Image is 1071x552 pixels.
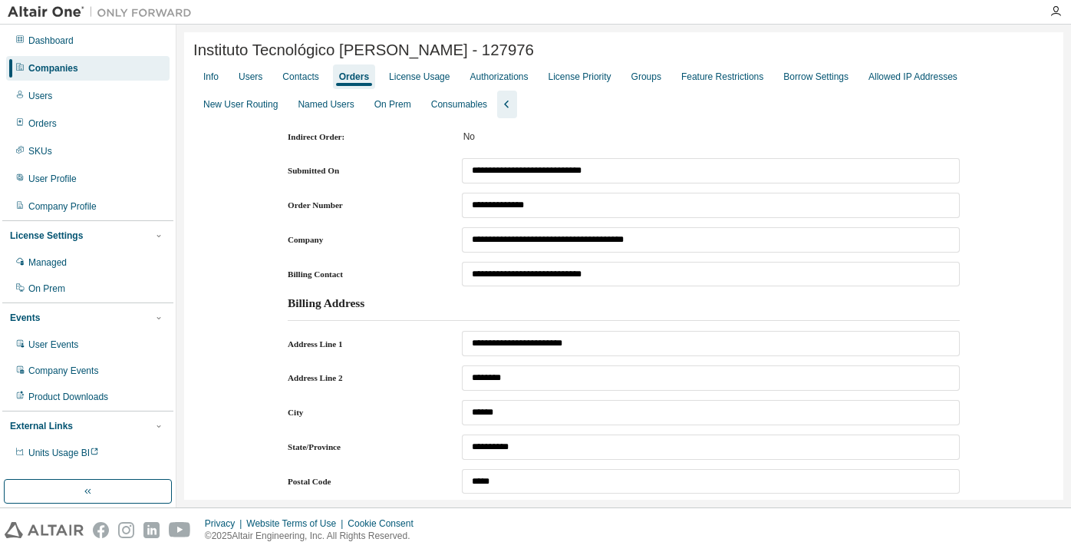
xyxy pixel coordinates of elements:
[205,530,423,543] p: © 2025 Altair Engineering, Inc. All Rights Reserved.
[10,312,40,324] div: Events
[288,233,437,246] label: Company
[203,98,278,111] div: New User Routing
[203,71,219,83] div: Info
[389,71,450,83] div: License Usage
[549,71,611,83] div: License Priority
[193,41,534,59] span: Instituto Tecnológico [PERSON_NAME] - 127976
[10,420,73,432] div: External Links
[239,71,262,83] div: Users
[282,71,318,83] div: Contacts
[348,517,422,530] div: Cookie Consent
[681,71,763,83] div: Feature Restrictions
[339,71,369,83] div: Orders
[288,199,437,211] label: Order Number
[10,230,83,242] div: License Settings
[246,517,348,530] div: Website Terms of Use
[205,517,246,530] div: Privacy
[28,62,78,74] div: Companies
[463,131,960,143] div: No
[28,448,99,458] span: Units Usage BI
[288,372,437,384] label: Address Line 2
[28,365,98,377] div: Company Events
[288,441,437,453] label: State/Province
[28,117,57,130] div: Orders
[28,145,52,157] div: SKUs
[288,268,437,280] label: Billing Contact
[288,296,364,311] h3: Billing Address
[28,339,78,351] div: User Events
[28,90,52,102] div: Users
[868,71,957,83] div: Allowed IP Addresses
[8,5,199,20] img: Altair One
[28,200,97,213] div: Company Profile
[288,406,437,418] label: City
[374,98,411,111] div: On Prem
[5,522,84,538] img: altair_logo.svg
[28,35,74,47] div: Dashboard
[28,173,77,185] div: User Profile
[28,391,108,403] div: Product Downloads
[169,522,191,538] img: youtube.svg
[298,98,354,111] div: Named Users
[28,283,65,295] div: On Prem
[28,256,67,269] div: Managed
[783,71,849,83] div: Borrow Settings
[288,475,437,488] label: Postal Code
[288,164,437,177] label: Submitted On
[118,522,134,538] img: instagram.svg
[631,71,661,83] div: Groups
[470,71,528,83] div: Authorizations
[143,522,160,538] img: linkedin.svg
[288,338,437,350] label: Address Line 1
[93,522,109,538] img: facebook.svg
[431,98,487,111] div: Consumables
[288,131,433,143] label: Indirect Order:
